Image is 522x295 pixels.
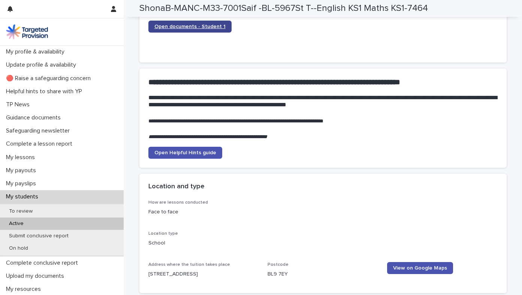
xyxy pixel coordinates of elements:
p: Helpful hints to share with YP [3,88,88,95]
span: Location type [148,231,178,236]
span: Postcode [268,262,289,267]
p: Update profile & availability [3,61,82,69]
p: My students [3,193,44,200]
p: Safeguarding newsletter [3,127,76,134]
p: TP News [3,101,36,108]
img: M5nRWzHhSzIhMunXDL62 [6,24,48,39]
p: My profile & availability [3,48,70,55]
p: On hold [3,245,34,252]
p: Active [3,221,30,227]
p: To review [3,208,39,215]
a: Open Helpful Hints guide [148,147,222,159]
a: Open documents - Student 1 [148,21,232,33]
p: Complete conclusive report [3,259,84,267]
p: Submit conclusive report [3,233,75,239]
p: School [148,239,498,247]
p: My payouts [3,167,42,174]
h2: ShonaB-MANC-M33-7001Saif -BL-5967St T--English KS1 Maths KS1-7464 [139,3,428,14]
h2: Location and type [148,183,205,191]
span: View on Google Maps [393,265,447,271]
p: Complete a lesson report [3,140,78,147]
p: My resources [3,286,47,293]
p: Face to face [148,208,259,216]
span: How are lessons conducted [148,200,208,205]
a: View on Google Maps [387,262,453,274]
span: Open Helpful Hints guide [154,150,216,155]
p: 🔴 Raise a safeguarding concern [3,75,97,82]
p: Upload my documents [3,273,70,280]
p: Guidance documents [3,114,67,121]
p: My payslips [3,180,42,187]
p: My lessons [3,154,41,161]
p: BL9 7EY [268,270,378,278]
span: Open documents - Student 1 [154,24,226,29]
span: Address where the tuition takes place [148,262,230,267]
p: [STREET_ADDRESS] [148,270,259,278]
